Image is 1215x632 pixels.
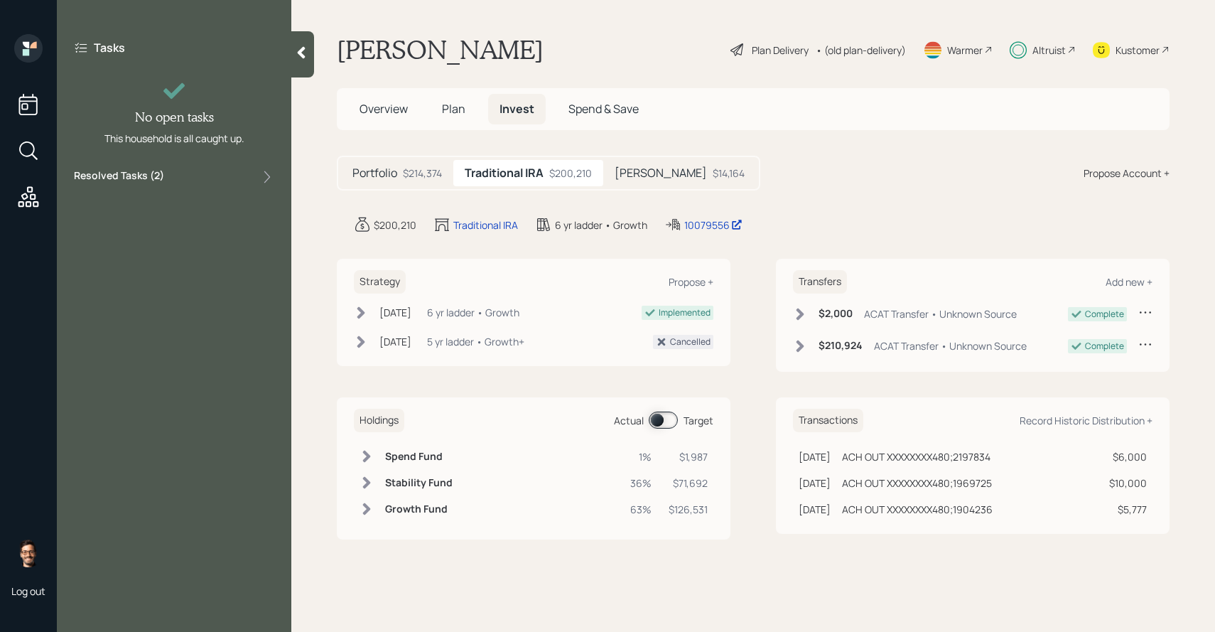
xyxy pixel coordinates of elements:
h1: [PERSON_NAME] [337,34,544,65]
h4: No open tasks [135,109,214,125]
div: Complete [1085,308,1124,321]
div: $214,374 [403,166,442,181]
div: [DATE] [379,305,411,320]
div: 36% [630,476,652,491]
div: $200,210 [374,218,416,232]
label: Tasks [94,40,125,55]
div: Actual [614,413,644,428]
span: Invest [499,101,534,117]
div: $10,000 [1109,476,1147,491]
div: Complete [1085,340,1124,353]
div: $126,531 [669,502,708,517]
img: sami-boghos-headshot.png [14,539,43,567]
h6: Stability Fund [385,477,453,489]
div: [DATE] [799,502,831,517]
div: This household is all caught up. [104,131,244,146]
div: $71,692 [669,476,708,491]
div: 63% [630,502,652,517]
div: Log out [11,584,45,598]
h6: Holdings [354,409,404,432]
div: ACH OUT XXXXXXXX480;1904236 [842,502,993,517]
div: Traditional IRA [453,218,518,232]
label: Resolved Tasks ( 2 ) [74,168,164,186]
div: 5 yr ladder • Growth+ [427,334,524,349]
div: Target [684,413,713,428]
div: ACH OUT XXXXXXXX480;2197834 [842,449,990,464]
div: $5,777 [1109,502,1147,517]
h6: Transfers [793,270,847,294]
div: 6 yr ladder • Growth [555,218,647,232]
div: $200,210 [549,166,592,181]
div: $1,987 [669,449,708,464]
div: Implemented [659,306,711,319]
h6: $2,000 [819,308,853,320]
div: Altruist [1032,43,1066,58]
div: 10079556 [684,218,742,232]
div: [DATE] [799,476,831,491]
div: Plan Delivery [752,43,809,58]
span: Overview [360,101,408,117]
div: ACH OUT XXXXXXXX480;1969725 [842,476,992,491]
div: Record Historic Distribution + [1020,414,1152,427]
div: • (old plan-delivery) [816,43,906,58]
div: 6 yr ladder • Growth [427,305,519,320]
h5: [PERSON_NAME] [615,166,707,180]
div: ACAT Transfer • Unknown Source [864,306,1017,321]
h6: $210,924 [819,340,863,352]
h6: Growth Fund [385,503,453,515]
span: Plan [442,101,465,117]
h5: Portfolio [352,166,397,180]
span: Spend & Save [568,101,639,117]
div: 1% [630,449,652,464]
div: Warmer [947,43,983,58]
div: Propose + [669,275,713,289]
div: $6,000 [1109,449,1147,464]
h6: Transactions [793,409,863,432]
div: Add new + [1106,275,1152,289]
div: Kustomer [1116,43,1160,58]
h5: Traditional IRA [465,166,544,180]
h6: Strategy [354,270,406,294]
div: ACAT Transfer • Unknown Source [874,338,1027,353]
div: [DATE] [379,334,411,349]
div: $14,164 [713,166,745,181]
div: [DATE] [799,449,831,464]
div: Propose Account + [1084,166,1170,181]
h6: Spend Fund [385,451,453,463]
div: Cancelled [670,336,711,348]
